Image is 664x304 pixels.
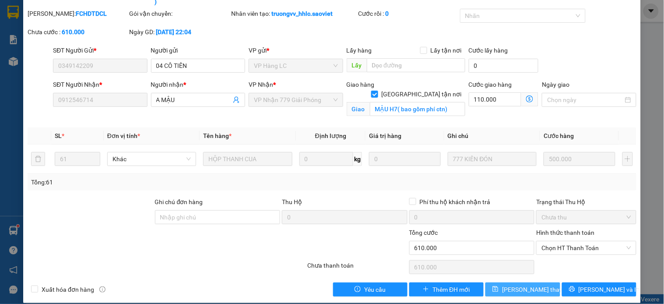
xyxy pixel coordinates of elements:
[370,102,465,116] input: Giao tận nơi
[130,27,229,37] div: Ngày GD:
[203,132,232,139] span: Tên hàng
[378,89,465,99] span: [GEOGRAPHIC_DATA] tận nơi
[38,285,98,294] span: Xuất hóa đơn hàng
[53,80,147,89] div: SĐT Người Nhận
[544,132,574,139] span: Cước hàng
[536,229,594,236] label: Hình thức thanh toán
[353,152,362,166] span: kg
[76,10,107,17] b: FCHDTDCL
[541,241,631,255] span: Chọn HT Thanh Toán
[427,46,465,55] span: Lấy tận nơi
[315,132,346,139] span: Định lượng
[155,198,203,205] label: Ghi chú đơn hàng
[386,10,389,17] b: 0
[347,81,375,88] span: Giao hàng
[409,283,484,297] button: plusThêm ĐH mới
[469,47,508,54] label: Cước lấy hàng
[53,46,147,55] div: SĐT Người Gửi
[367,58,465,72] input: Dọc đường
[469,81,512,88] label: Cước giao hàng
[358,9,458,18] div: Cước rồi :
[469,92,522,106] input: Cước giao hàng
[55,132,62,139] span: SL
[502,285,572,294] span: [PERSON_NAME] thay đổi
[541,211,631,224] span: Chưa thu
[562,283,636,297] button: printer[PERSON_NAME] và In
[31,177,257,187] div: Tổng: 61
[364,285,386,294] span: Yêu cầu
[107,132,140,139] span: Đơn vị tính
[526,95,533,103] span: dollar-circle
[271,10,333,17] b: truongvv_hhlc.saoviet
[28,27,127,37] div: Chưa cước :
[409,229,438,236] span: Tổng cước
[233,96,240,103] span: user-add
[130,9,229,18] div: Gói vận chuyển:
[448,152,537,166] input: Ghi Chú
[306,261,408,276] div: Chưa thanh toán
[249,81,273,88] span: VP Nhận
[249,46,343,55] div: VP gửi
[231,9,357,18] div: Nhân viên tạo:
[28,9,127,18] div: [PERSON_NAME]:
[347,47,372,54] span: Lấy hàng
[282,198,302,205] span: Thu Hộ
[355,286,361,293] span: exclamation-circle
[203,152,292,166] input: VD: Bàn, Ghế
[347,58,367,72] span: Lấy
[416,197,494,207] span: Phí thu hộ khách nhận trả
[536,197,636,207] div: Trạng thái Thu Hộ
[347,102,370,116] span: Giao
[62,28,84,35] b: 610.000
[622,152,633,166] button: plus
[544,152,615,166] input: 0
[151,46,245,55] div: Người gửi
[155,210,281,224] input: Ghi chú đơn hàng
[547,95,623,105] input: Ngày giao
[254,59,337,72] span: VP Hàng LC
[579,285,640,294] span: [PERSON_NAME] và In
[369,152,441,166] input: 0
[151,80,245,89] div: Người nhận
[254,93,337,106] span: VP Nhận 779 Giải Phóng
[423,286,429,293] span: plus
[333,283,408,297] button: exclamation-circleYêu cầu
[112,152,191,166] span: Khác
[469,59,539,73] input: Cước lấy hàng
[569,286,575,293] span: printer
[444,127,540,145] th: Ghi chú
[99,286,105,293] span: info-circle
[156,28,192,35] b: [DATE] 22:04
[492,286,499,293] span: save
[542,81,569,88] label: Ngày giao
[369,132,401,139] span: Giá trị hàng
[432,285,470,294] span: Thêm ĐH mới
[485,283,560,297] button: save[PERSON_NAME] thay đổi
[31,152,45,166] button: delete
